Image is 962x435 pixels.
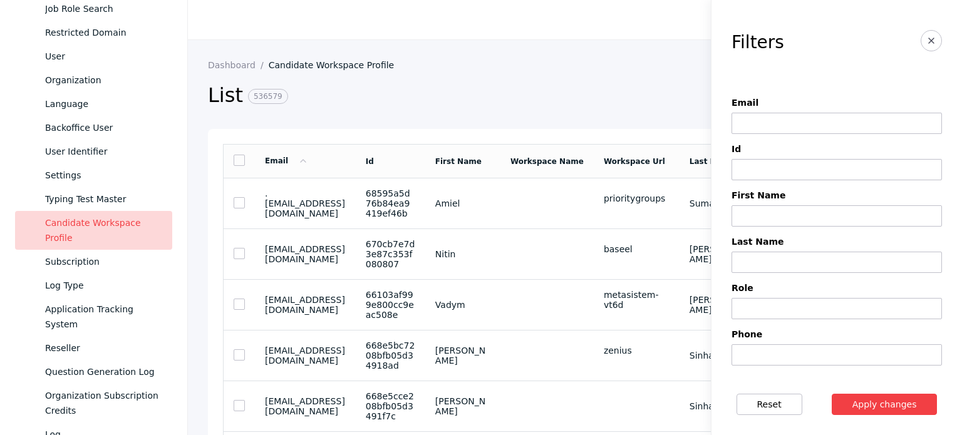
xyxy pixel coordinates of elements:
[690,351,744,361] section: Sinha
[690,244,744,264] section: [PERSON_NAME]
[732,237,942,247] label: Last Name
[604,290,670,310] div: metasistem-vt6d
[45,96,162,111] div: Language
[45,215,162,245] div: Candidate Workspace Profile
[732,144,942,154] label: Id
[269,60,405,70] a: Candidate Workspace Profile
[265,244,346,264] section: [EMAIL_ADDRESS][DOMAIN_NAME]
[15,163,172,187] a: Settings
[732,190,942,200] label: First Name
[15,116,172,140] a: Backoffice User
[45,25,162,40] div: Restricted Domain
[435,396,490,416] section: [PERSON_NAME]
[45,278,162,293] div: Log Type
[45,192,162,207] div: Typing Test Master
[435,249,490,259] section: Nitin
[15,384,172,422] a: Organization Subscription Credits
[208,60,269,70] a: Dashboard
[366,157,374,166] a: Id
[265,156,308,165] a: Email
[435,157,482,166] a: First Name
[690,401,744,411] section: Sinha
[732,98,942,108] label: Email
[15,211,172,250] a: Candidate Workspace Profile
[15,274,172,297] a: Log Type
[594,145,680,178] td: Workspace Url
[435,300,490,310] section: Vadym
[366,239,415,269] section: 670cb7e7d3e87c353f080807
[265,345,346,366] section: [EMAIL_ADDRESS][DOMAIN_NAME]
[265,188,346,218] section: .[EMAIL_ADDRESS][DOMAIN_NAME]
[45,168,162,183] div: Settings
[15,21,172,44] a: Restricted Domain
[15,297,172,336] a: Application Tracking System
[45,254,162,269] div: Subscription
[604,193,670,203] div: prioritygroups
[366,188,415,218] section: 68595a5d76b84ea9419ef46b
[265,295,346,315] section: [EMAIL_ADDRESS][DOMAIN_NAME]
[832,394,938,415] button: Apply changes
[500,145,594,178] td: Workspace Name
[604,244,670,254] div: baseel
[732,33,784,53] h3: Filters
[45,49,162,64] div: User
[15,336,172,360] a: Reseller
[248,89,288,104] span: 536579
[45,73,162,88] div: Organization
[435,198,490,208] section: Amiel
[45,388,162,418] div: Organization Subscription Credits
[15,360,172,384] a: Question Generation Log
[737,394,802,415] button: Reset
[435,345,490,366] section: [PERSON_NAME]
[45,364,162,379] div: Question Generation Log
[732,283,942,293] label: Role
[208,83,747,109] h2: List
[732,329,942,339] label: Phone
[690,157,735,166] a: Last Name
[690,198,744,208] section: Sumayao
[15,92,172,116] a: Language
[265,396,346,416] section: [EMAIL_ADDRESS][DOMAIN_NAME]
[15,250,172,274] a: Subscription
[15,140,172,163] a: User Identifier
[366,340,415,371] section: 668e5bc7208bfb05d34918ad
[45,144,162,159] div: User Identifier
[366,391,415,421] section: 668e5cce208bfb05d3491f7c
[15,187,172,211] a: Typing Test Master
[366,290,415,320] section: 66103af999e800cc9eac508e
[45,302,162,332] div: Application Tracking System
[690,295,744,315] section: [PERSON_NAME]
[45,1,162,16] div: Job Role Search
[15,68,172,92] a: Organization
[45,120,162,135] div: Backoffice User
[604,345,670,356] div: zenius
[15,44,172,68] a: User
[45,340,162,356] div: Reseller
